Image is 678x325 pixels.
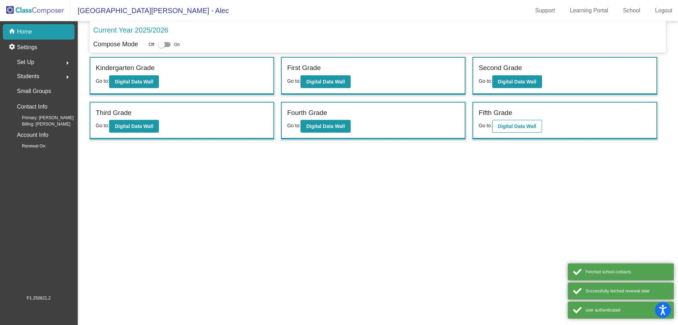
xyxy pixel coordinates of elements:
[109,75,159,88] button: Digital Data Wall
[617,5,646,16] a: School
[492,75,542,88] button: Digital Data Wall
[17,130,48,140] p: Account Info
[478,108,512,118] label: Fifth Grade
[11,115,74,121] span: Primary: [PERSON_NAME]
[530,5,561,16] a: Support
[149,41,154,48] span: Off
[287,123,301,128] span: Go to:
[96,63,155,73] label: Kindergarten Grade
[93,40,138,49] p: Compose Mode
[93,25,168,35] p: Current Year 2025/2026
[109,120,159,133] button: Digital Data Wall
[96,123,109,128] span: Go to:
[8,28,17,36] mat-icon: home
[17,102,47,112] p: Contact Info
[17,71,39,81] span: Students
[492,120,542,133] button: Digital Data Wall
[8,43,17,52] mat-icon: settings
[585,288,668,294] div: Successfully fetched renewal date
[306,123,345,129] b: Digital Data Wall
[287,63,321,73] label: First Grade
[96,108,131,118] label: Third Grade
[498,79,536,85] b: Digital Data Wall
[287,78,301,84] span: Go to:
[306,79,345,85] b: Digital Data Wall
[585,269,668,275] div: Fetched school contacts
[11,121,70,127] span: Billing: [PERSON_NAME]
[301,75,350,88] button: Digital Data Wall
[498,123,536,129] b: Digital Data Wall
[17,43,37,52] p: Settings
[478,78,492,84] span: Go to:
[478,63,522,73] label: Second Grade
[564,5,614,16] a: Learning Portal
[301,120,350,133] button: Digital Data Wall
[115,123,153,129] b: Digital Data Wall
[478,123,492,128] span: Go to:
[11,143,46,149] span: Renewal On:
[649,5,678,16] a: Logout
[287,108,327,118] label: Fourth Grade
[63,73,72,81] mat-icon: arrow_right
[174,41,180,48] span: On
[115,79,153,85] b: Digital Data Wall
[63,59,72,67] mat-icon: arrow_right
[71,5,229,16] span: [GEOGRAPHIC_DATA][PERSON_NAME] - Alec
[17,28,32,36] p: Home
[17,86,51,96] p: Small Groups
[96,78,109,84] span: Go to:
[585,307,668,313] div: user authenticated
[17,57,34,67] span: Set Up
